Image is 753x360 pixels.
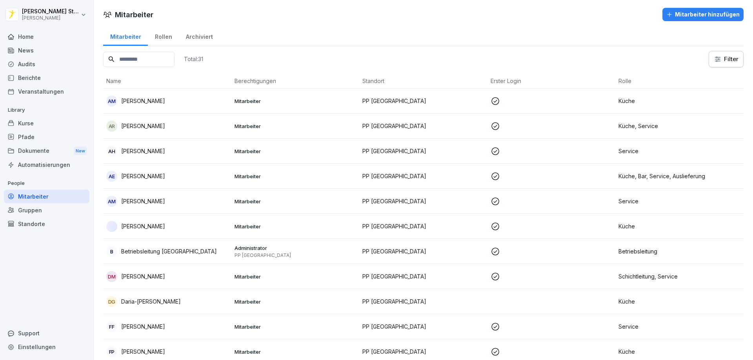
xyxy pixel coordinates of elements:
[184,55,203,63] p: Total: 31
[362,322,484,331] p: PP [GEOGRAPHIC_DATA]
[618,247,740,255] p: Betriebsleitung
[4,144,89,158] div: Dokumente
[618,172,740,180] p: Küche, Bar, Service, Auslieferung
[362,122,484,130] p: PP [GEOGRAPHIC_DATA]
[618,222,740,230] p: Küche
[106,296,117,307] div: DG
[618,97,740,105] p: Küche
[662,8,744,21] button: Mitarbeiter hinzufügen
[22,8,79,15] p: [PERSON_NAME] Stambolov
[362,297,484,306] p: PP [GEOGRAPHIC_DATA]
[618,347,740,356] p: Küche
[121,97,165,105] p: [PERSON_NAME]
[362,172,484,180] p: PP [GEOGRAPHIC_DATA]
[121,347,165,356] p: [PERSON_NAME]
[106,271,117,282] div: DM
[618,122,740,130] p: Küche, Service
[235,148,356,155] p: Mitarbeiter
[235,323,356,330] p: Mitarbeiter
[4,177,89,190] p: People
[106,321,117,332] div: FF
[103,26,148,46] a: Mitarbeiter
[106,171,117,182] div: AE
[235,348,356,355] p: Mitarbeiter
[362,222,484,230] p: PP [GEOGRAPHIC_DATA]
[618,147,740,155] p: Service
[235,252,356,259] p: PP [GEOGRAPHIC_DATA]
[362,272,484,280] p: PP [GEOGRAPHIC_DATA]
[618,297,740,306] p: Küche
[106,121,117,132] div: AR
[148,26,179,46] a: Rollen
[22,15,79,21] p: [PERSON_NAME]
[106,146,117,157] div: AH
[121,197,165,205] p: [PERSON_NAME]
[4,130,89,144] a: Pfade
[235,273,356,280] p: Mitarbeiter
[235,244,356,251] p: Administrator
[362,147,484,155] p: PP [GEOGRAPHIC_DATA]
[362,247,484,255] p: PP [GEOGRAPHIC_DATA]
[231,74,360,89] th: Berechtigungen
[666,10,740,19] div: Mitarbeiter hinzufügen
[103,74,231,89] th: Name
[709,51,743,67] button: Filter
[4,340,89,354] a: Einstellungen
[618,197,740,205] p: Service
[487,74,616,89] th: Erster Login
[179,26,220,46] a: Archiviert
[121,122,165,130] p: [PERSON_NAME]
[4,85,89,98] a: Veranstaltungen
[235,298,356,305] p: Mitarbeiter
[4,217,89,231] a: Standorte
[4,30,89,43] a: Home
[235,123,356,130] p: Mitarbeiter
[359,74,487,89] th: Standort
[121,322,165,331] p: [PERSON_NAME]
[4,43,89,57] a: News
[121,297,181,306] p: Daria-[PERSON_NAME]
[615,74,744,89] th: Rolle
[106,246,117,257] div: B
[618,322,740,331] p: Service
[4,144,89,158] a: DokumenteNew
[121,272,165,280] p: [PERSON_NAME]
[235,173,356,180] p: Mitarbeiter
[121,247,217,255] p: Betriebsleitung [GEOGRAPHIC_DATA]
[4,190,89,203] a: Mitarbeiter
[235,98,356,105] p: Mitarbeiter
[106,346,117,357] div: FP
[4,158,89,172] a: Automatisierungen
[618,272,740,280] p: Schichtleitung, Service
[235,223,356,230] p: Mitarbeiter
[4,203,89,217] a: Gruppen
[121,222,165,230] p: [PERSON_NAME]
[362,197,484,205] p: PP [GEOGRAPHIC_DATA]
[235,198,356,205] p: Mitarbeiter
[106,96,117,107] div: AM
[4,104,89,116] p: Library
[714,55,738,63] div: Filter
[4,57,89,71] a: Audits
[121,172,165,180] p: [PERSON_NAME]
[4,71,89,85] a: Berichte
[4,116,89,130] a: Kurse
[115,9,153,20] h1: Mitarbeiter
[4,326,89,340] div: Support
[121,147,165,155] p: [PERSON_NAME]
